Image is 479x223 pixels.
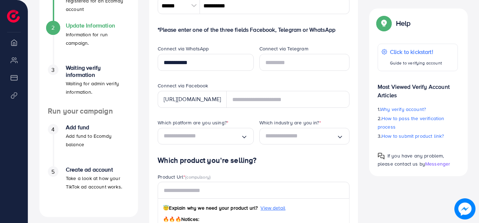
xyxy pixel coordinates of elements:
p: Waiting for admin verify information. [66,79,130,96]
label: Product Url [158,173,210,180]
p: Click to kickstart! [390,48,442,56]
p: Guide to verifying account [390,59,442,67]
p: *Please enter one of the three fields Facebook, Telegram or WhatsApp [158,25,349,34]
label: Connect via Facebook [158,82,208,89]
h4: Update Information [66,22,130,29]
label: Which platform are you using? [158,119,228,126]
span: Why verify account? [380,106,426,113]
span: 🔥🔥🔥 [163,216,181,223]
li: Add fund [39,124,138,166]
span: Messenger [425,160,450,167]
label: Connect via Telegram [259,45,308,52]
input: Search for option [265,131,336,142]
span: 5 [51,168,55,176]
span: Notices: [163,216,199,223]
p: Most Viewed Verify Account Articles [378,77,458,99]
p: 2. [378,114,458,131]
h4: Run your campaign [39,107,138,116]
span: If you have any problem, please contact us by [378,152,444,167]
li: Waiting verify information [39,64,138,107]
img: Popup guide [378,153,385,160]
span: (compulsory) [185,174,210,180]
span: 4 [51,125,55,134]
h4: Create ad account [66,166,130,173]
img: logo [7,10,20,23]
li: Update Information [39,22,138,64]
h4: Add fund [66,124,130,131]
p: 3. [378,132,458,140]
h4: Which product you’re selling? [158,156,349,165]
span: 😇 [163,204,169,211]
label: Connect via WhatsApp [158,45,209,52]
div: Search for option [259,128,349,144]
p: 1. [378,105,458,113]
p: Help [396,19,411,27]
img: image [455,199,474,218]
p: Add fund to Ecomdy balance [66,132,130,149]
span: 2 [51,24,55,32]
p: Take a look at how your TikTok ad account works. [66,174,130,191]
div: Search for option [158,128,253,144]
input: Search for option [164,131,240,142]
h4: Waiting verify information [66,64,130,78]
label: Which industry are you in? [259,119,321,126]
div: [URL][DOMAIN_NAME] [158,91,227,108]
li: Create ad account [39,166,138,209]
span: How to pass the verification process [378,115,445,130]
span: View detail [260,204,285,211]
span: Explain why we need your product url? [163,204,258,211]
span: 3 [51,66,55,74]
img: Popup guide [378,17,390,30]
span: How to submit product link? [382,132,444,140]
p: Information for run campaign. [66,30,130,47]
